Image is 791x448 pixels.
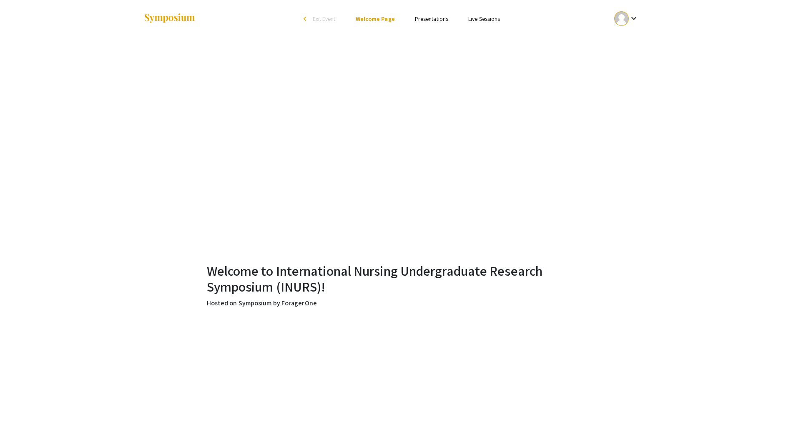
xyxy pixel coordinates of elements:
p: Hosted on Symposium by ForagerOne [207,298,585,308]
button: Expand account dropdown [605,9,648,28]
a: Live Sessions [468,15,500,23]
a: Welcome Page [356,15,395,23]
a: Presentations [415,15,448,23]
iframe: Welcome to INURS 2025 – A Message from Dean Yingling [208,42,583,253]
iframe: Chat [6,410,35,442]
img: Symposium by ForagerOne [143,13,196,24]
div: arrow_back_ios [304,16,309,21]
span: Exit Event [313,15,336,23]
h2: Welcome to International Nursing Undergraduate Research Symposium (INURS)! [207,263,585,295]
iframe: YouTube video player [279,315,512,446]
mat-icon: Expand account dropdown [629,13,639,23]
